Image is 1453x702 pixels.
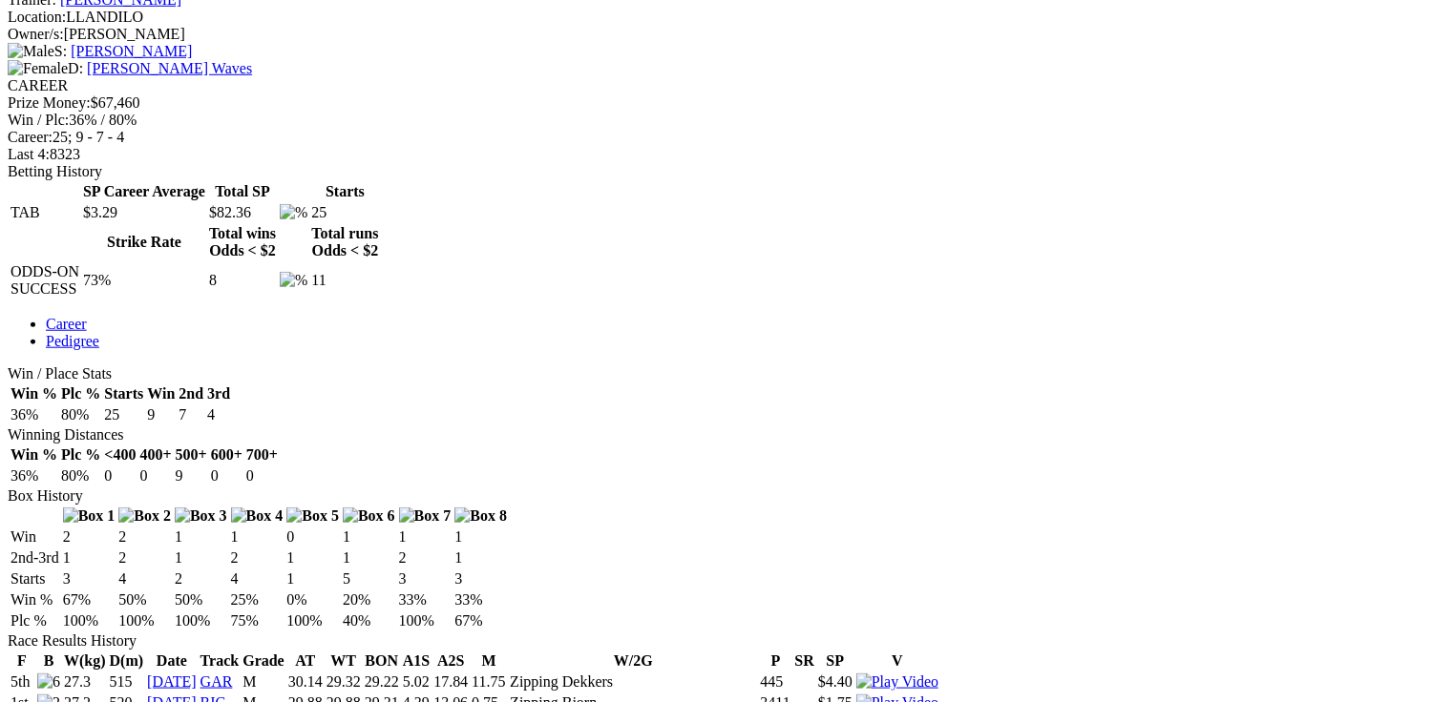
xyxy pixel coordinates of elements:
[139,466,173,485] td: 0
[208,224,277,260] th: Total wins Odds < $2
[342,527,396,547] td: 1
[343,507,395,525] img: Box 6
[8,112,69,128] span: Win / Plc:
[117,527,172,547] td: 2
[8,26,1445,43] div: [PERSON_NAME]
[8,9,66,25] span: Location:
[8,426,1445,444] div: Winning Distances
[398,611,453,630] td: 100%
[118,507,171,525] img: Box 2
[286,507,339,525] img: Box 5
[146,384,176,403] th: Win
[60,384,101,403] th: Plc %
[8,487,1445,505] div: Box History
[326,651,362,671] th: WT
[432,672,469,692] td: 17.84
[62,527,116,547] td: 2
[63,507,116,525] img: Box 1
[759,651,791,671] th: P
[10,590,60,609] td: Win %
[855,651,939,671] th: V
[230,548,284,568] td: 2
[342,569,396,588] td: 5
[200,673,233,690] a: GAR
[10,445,58,465] th: Win %
[10,548,60,568] td: 2nd-3rd
[46,333,99,349] a: Pedigree
[82,203,206,222] td: $3.29
[174,527,228,547] td: 1
[103,466,137,485] td: 0
[8,94,91,111] span: Prize Money:
[87,60,252,76] a: [PERSON_NAME] Waves
[817,672,853,692] td: $4.40
[174,590,228,609] td: 50%
[175,507,227,525] img: Box 3
[287,672,324,692] td: 30.14
[310,224,379,260] th: Total runs Odds < $2
[109,672,145,692] td: 515
[245,445,279,465] th: 700+
[402,651,431,671] th: A1S
[46,316,87,332] a: Career
[146,405,176,424] td: 9
[453,590,508,609] td: 33%
[432,651,469,671] th: A2S
[117,590,172,609] td: 50%
[210,466,243,485] td: 0
[342,611,396,630] td: 40%
[60,445,101,465] th: Plc %
[245,466,279,485] td: 0
[36,651,61,671] th: B
[117,548,172,568] td: 2
[453,611,508,630] td: 67%
[8,632,1445,650] div: Race Results History
[230,569,284,588] td: 4
[82,224,206,260] th: Strike Rate
[509,672,757,692] td: Zipping Dekkers
[82,262,206,299] td: 73%
[10,466,58,485] td: 36%
[103,445,137,465] th: <400
[8,77,1445,94] div: CAREER
[402,672,431,692] td: 5.02
[8,146,1445,163] div: 8323
[453,527,508,547] td: 1
[364,672,400,692] td: 29.22
[230,611,284,630] td: 75%
[206,384,231,403] th: 3rd
[200,651,241,671] th: Track
[8,43,54,60] img: Male
[8,112,1445,129] div: 36% / 80%
[174,569,228,588] td: 2
[231,507,284,525] img: Box 4
[8,60,83,76] span: D:
[242,651,285,671] th: Grade
[37,673,60,691] img: 6
[8,9,1445,26] div: LLANDILO
[8,129,1445,146] div: 25; 9 - 7 - 4
[8,163,1445,180] div: Betting History
[471,672,507,692] td: 11.75
[280,272,307,289] img: %
[280,204,307,221] img: %
[63,672,107,692] td: 27.3
[453,569,508,588] td: 3
[178,384,204,403] th: 2nd
[759,672,791,692] td: 445
[10,384,58,403] th: Win %
[8,26,64,42] span: Owner/s:
[342,590,396,609] td: 20%
[117,569,172,588] td: 4
[208,203,277,222] td: $82.36
[103,384,144,403] th: Starts
[62,590,116,609] td: 67%
[60,466,101,485] td: 80%
[8,60,68,77] img: Female
[399,507,452,525] img: Box 7
[208,262,277,299] td: 8
[285,611,340,630] td: 100%
[174,548,228,568] td: 1
[285,548,340,568] td: 1
[62,548,116,568] td: 1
